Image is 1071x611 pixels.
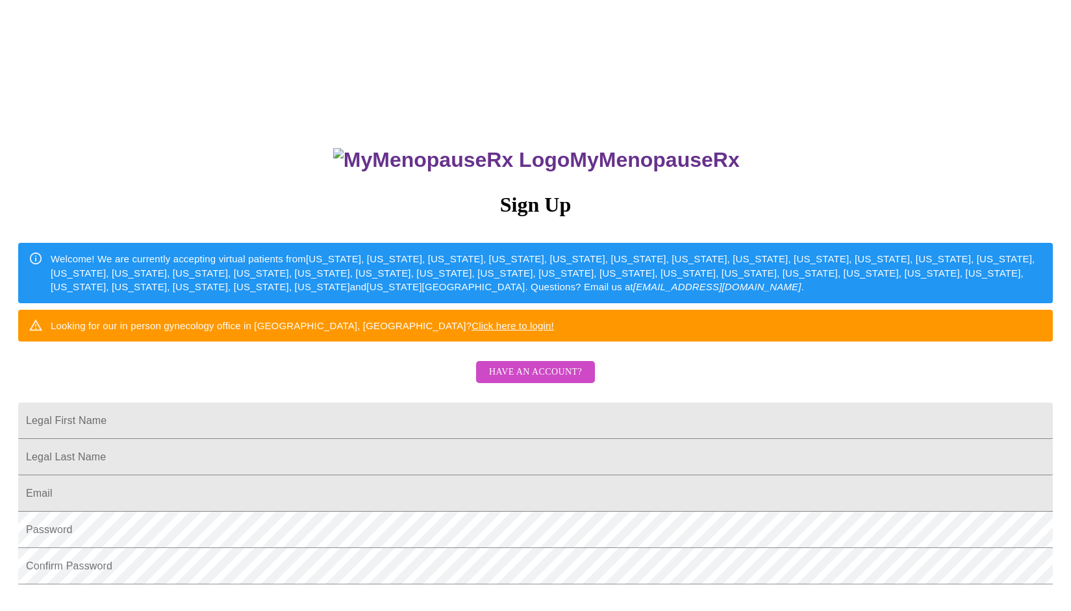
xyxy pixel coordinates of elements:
button: Have an account? [476,361,595,384]
em: [EMAIL_ADDRESS][DOMAIN_NAME] [633,281,801,292]
img: MyMenopauseRx Logo [333,148,570,172]
h3: Sign Up [18,193,1053,217]
div: Looking for our in person gynecology office in [GEOGRAPHIC_DATA], [GEOGRAPHIC_DATA]? [51,314,554,338]
div: Welcome! We are currently accepting virtual patients from [US_STATE], [US_STATE], [US_STATE], [US... [51,247,1042,299]
span: Have an account? [489,364,582,380]
a: Click here to login! [472,320,554,331]
h3: MyMenopauseRx [20,148,1053,172]
a: Have an account? [473,375,598,386]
